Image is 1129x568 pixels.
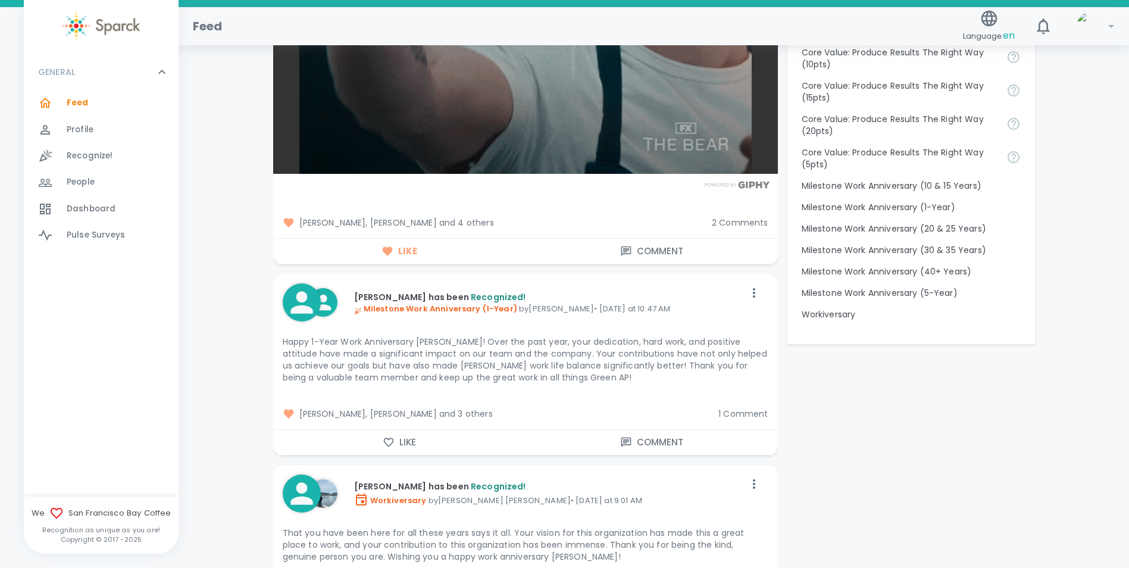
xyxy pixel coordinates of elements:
p: Milestone Work Anniversary (30 & 35 Years) [802,244,1021,256]
a: People [24,169,179,195]
p: Core Value: Produce Results The Right Way (10pts) [802,46,997,70]
span: Workiversary [354,495,427,506]
span: Profile [67,124,93,136]
a: Recognize! [24,143,179,169]
p: Core Value: Produce Results The Right Way (5pts) [802,146,997,170]
button: Like [273,239,526,264]
img: Sparck logo [62,12,140,40]
span: Language: [963,28,1015,44]
span: Dashboard [67,203,115,215]
a: Pulse Surveys [24,222,179,248]
button: Comment [526,239,778,264]
span: Pulse Surveys [67,229,125,241]
span: We San Francisco Bay Coffee [24,506,179,520]
svg: Find success working together and doing the right thing [1006,50,1021,64]
p: Milestone Work Anniversary (20 & 25 Years) [802,223,1021,235]
p: Workiversary [802,308,1021,320]
img: Picture of Anna Belle Heredia [309,479,337,508]
p: Milestone Work Anniversary (40+ Years) [802,266,1021,277]
span: [PERSON_NAME], [PERSON_NAME] and 3 others [283,408,709,420]
span: Milestone Work Anniversary (1-Year) [354,303,517,314]
svg: Find success working together and doing the right thing [1006,83,1021,98]
a: Feed [24,90,179,116]
span: Recognized! [471,291,526,303]
p: by [PERSON_NAME] • [DATE] at 10:47 AM [354,303,745,315]
svg: Find success working together and doing the right thing [1006,150,1021,164]
span: Feed [67,97,89,109]
p: [PERSON_NAME] has been [354,291,745,303]
span: People [67,176,95,188]
a: Dashboard [24,196,179,222]
img: Picture of David [1077,12,1105,40]
button: Language:en [958,5,1019,48]
p: That you have been here for all these years says it all. Your vision for this organization has ma... [283,527,768,563]
span: 2 Comments [712,217,768,229]
p: GENERAL [38,66,75,78]
p: by [PERSON_NAME] [PERSON_NAME] • [DATE] at 9:01 AM [354,492,745,507]
p: Core Value: Produce Results The Right Way (15pts) [802,80,997,104]
span: [PERSON_NAME], [PERSON_NAME] and 4 others [283,217,702,229]
span: 1 Comment [718,408,768,420]
svg: Find success working together and doing the right thing [1006,117,1021,131]
p: Milestone Work Anniversary (1-Year) [802,201,1021,213]
p: [PERSON_NAME] has been [354,480,745,492]
p: Milestone Work Anniversary (5-Year) [802,287,1021,299]
div: GENERAL [24,90,179,253]
span: Recognize! [67,150,113,162]
p: Happy 1-Year Work Anniversary [PERSON_NAME]! Over the past year, your dedication, hard work, and ... [283,336,768,383]
img: Powered by GIPHY [702,181,773,189]
p: Core Value: Produce Results The Right Way (20pts) [802,113,997,137]
div: GENERAL [24,54,179,90]
a: Sparck logo [24,12,179,40]
a: Profile [24,117,179,143]
p: Milestone Work Anniversary (10 & 15 Years) [802,180,1021,192]
button: Like [273,430,526,455]
h1: Feed [193,17,223,36]
span: Recognized! [471,480,526,492]
button: Comment [526,430,778,455]
p: Copyright © 2017 - 2025 [24,535,179,544]
span: en [1003,29,1015,42]
p: Recognition as unique as you are! [24,525,179,535]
